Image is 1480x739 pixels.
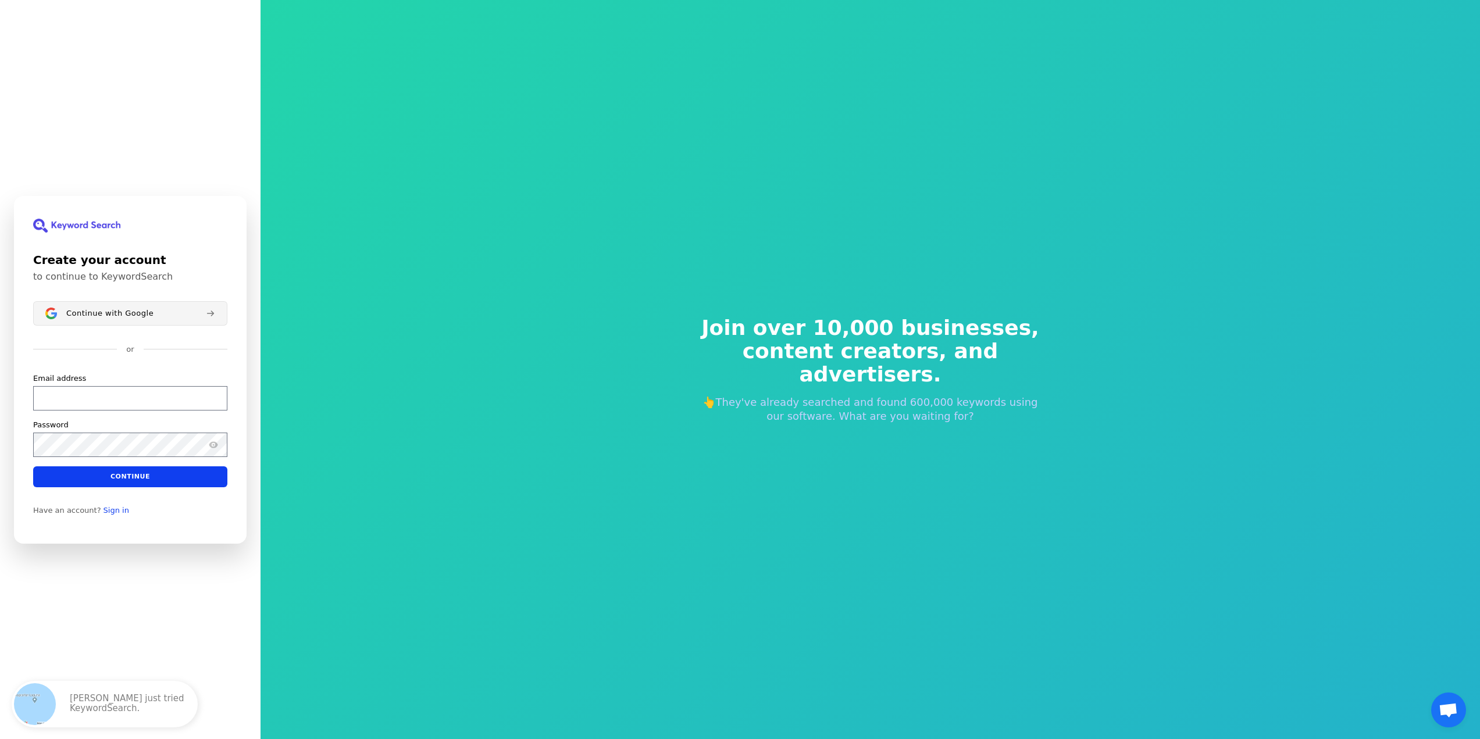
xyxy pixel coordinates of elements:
span: Have an account? [33,505,101,515]
img: Sign in with Google [45,308,57,319]
a: Open chat [1431,692,1466,727]
img: KeywordSearch [33,219,120,233]
span: Join over 10,000 businesses, [694,316,1047,340]
p: or [126,344,134,355]
label: Password [33,419,69,430]
span: Continue with Google [66,308,154,317]
button: Continue [33,466,227,487]
p: [PERSON_NAME] just tried KeywordSearch. [70,694,186,715]
h1: Create your account [33,251,227,269]
p: 👆They've already searched and found 600,000 keywords using our software. What are you waiting for? [694,395,1047,423]
img: Philippines [14,683,56,725]
button: Show password [206,437,220,451]
a: Sign in [104,505,129,515]
button: Sign in with GoogleContinue with Google [33,301,227,326]
label: Email address [33,373,86,383]
span: content creators, and advertisers. [694,340,1047,386]
p: to continue to KeywordSearch [33,271,227,283]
